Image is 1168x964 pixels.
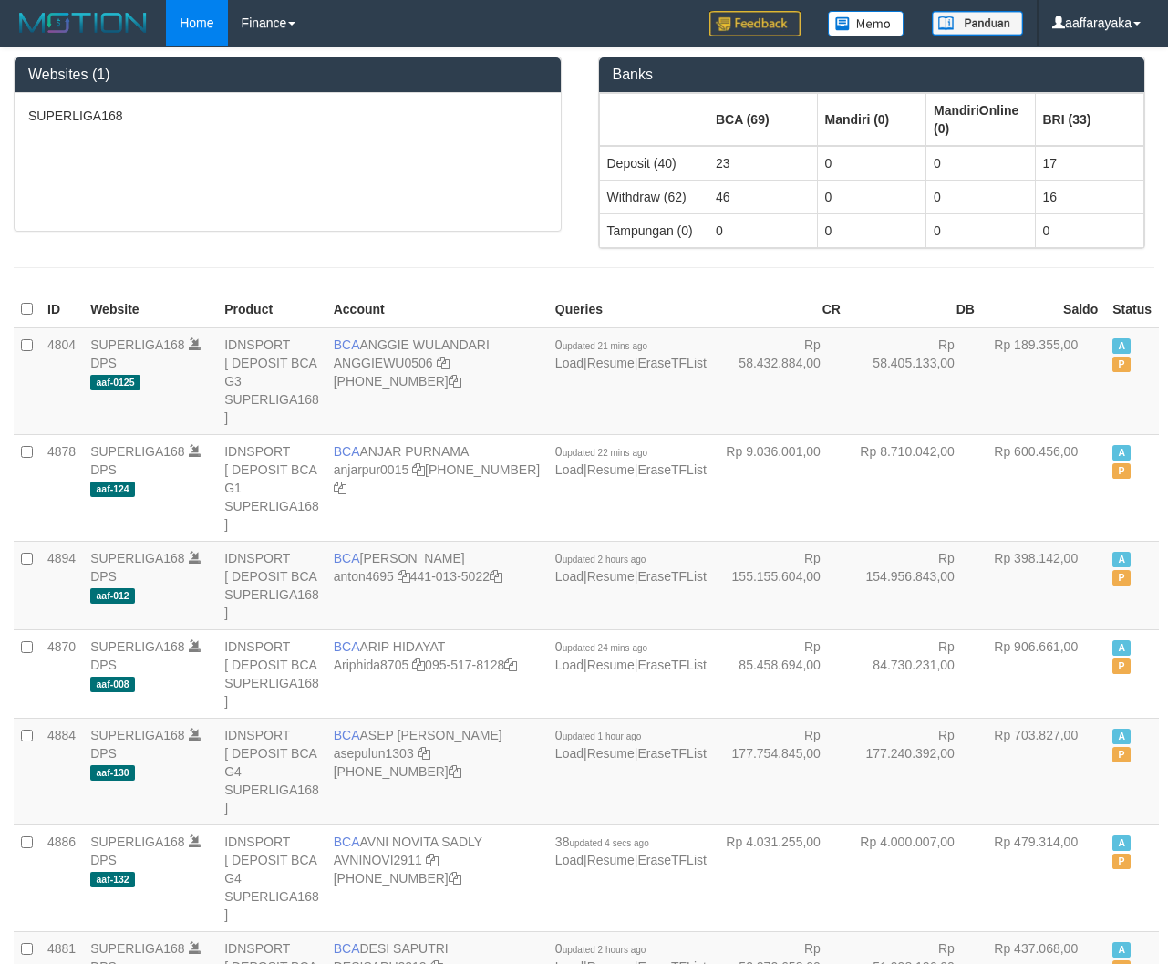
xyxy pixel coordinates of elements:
[1035,146,1144,181] td: 17
[1112,747,1131,762] span: Paused
[334,746,414,761] a: asepulun1303
[83,327,217,435] td: DPS
[714,434,848,541] td: Rp 9.036.001,00
[555,746,584,761] a: Load
[426,853,439,867] a: Copy AVNINOVI2911 to clipboard
[90,588,135,604] span: aaf-012
[40,718,83,824] td: 4884
[555,834,649,849] span: 38
[555,356,584,370] a: Load
[449,764,461,779] a: Copy 4062281875 to clipboard
[40,327,83,435] td: 4804
[1035,180,1144,213] td: 16
[334,658,409,672] a: Ariphida8705
[555,941,646,956] span: 0
[637,462,706,477] a: EraseTFList
[326,434,548,541] td: ANJAR PURNAMA [PHONE_NUMBER]
[334,551,360,565] span: BCA
[449,871,461,886] a: Copy 4062280135 to clipboard
[90,941,185,956] a: SUPERLIGA168
[637,356,706,370] a: EraseTFList
[714,824,848,931] td: Rp 4.031.255,00
[613,67,1132,83] h3: Banks
[334,462,409,477] a: anjarpur0015
[1112,338,1131,354] span: Active
[1112,640,1131,656] span: Active
[555,337,707,370] span: | |
[83,541,217,629] td: DPS
[398,569,410,584] a: Copy anton4695 to clipboard
[714,541,848,629] td: Rp 155.155.604,00
[708,146,818,181] td: 23
[599,180,708,213] td: Withdraw (62)
[1112,357,1131,372] span: Paused
[83,718,217,824] td: DPS
[563,555,646,565] span: updated 2 hours ago
[555,728,642,742] span: 0
[587,658,635,672] a: Resume
[637,658,706,672] a: EraseTFList
[555,551,646,565] span: 0
[563,643,647,653] span: updated 24 mins ago
[982,434,1105,541] td: Rp 600.456,00
[40,824,83,931] td: 4886
[817,146,926,181] td: 0
[599,146,708,181] td: Deposit (40)
[555,337,647,352] span: 0
[412,658,425,672] a: Copy Ariphida8705 to clipboard
[326,824,548,931] td: AVNI NOVITA SADLY [PHONE_NUMBER]
[555,728,707,761] span: | |
[848,541,982,629] td: Rp 154.956.843,00
[563,945,646,955] span: updated 2 hours ago
[587,569,635,584] a: Resume
[418,746,430,761] a: Copy asepulun1303 to clipboard
[326,327,548,435] td: ANGGIE WULANDARI [PHONE_NUMBER]
[326,292,548,327] th: Account
[587,462,635,477] a: Resume
[555,444,707,477] span: | |
[326,629,548,718] td: ARIP HIDAYAT 095-517-8128
[1112,729,1131,744] span: Active
[437,356,450,370] a: Copy ANGGIEWU0506 to clipboard
[848,824,982,931] td: Rp 4.000.007,00
[90,551,185,565] a: SUPERLIGA168
[599,93,708,146] th: Group: activate to sort column ascending
[217,629,326,718] td: IDNSPORT [ DEPOSIT BCA SUPERLIGA168 ]
[90,765,135,781] span: aaf-130
[817,180,926,213] td: 0
[326,541,548,629] td: [PERSON_NAME] 441-013-5022
[587,746,635,761] a: Resume
[334,337,360,352] span: BCA
[555,834,707,867] span: | |
[1035,213,1144,247] td: 0
[217,541,326,629] td: IDNSPORT [ DEPOSIT BCA SUPERLIGA168 ]
[40,434,83,541] td: 4878
[217,824,326,931] td: IDNSPORT [ DEPOSIT BCA G4 SUPERLIGA168 ]
[490,569,502,584] a: Copy 4410135022 to clipboard
[708,213,818,247] td: 0
[848,327,982,435] td: Rp 58.405.133,00
[587,853,635,867] a: Resume
[555,639,707,672] span: | |
[714,327,848,435] td: Rp 58.432.884,00
[90,444,185,459] a: SUPERLIGA168
[848,629,982,718] td: Rp 84.730.231,00
[334,639,360,654] span: BCA
[90,375,140,390] span: aaf-0125
[504,658,517,672] a: Copy 0955178128 to clipboard
[14,9,152,36] img: MOTION_logo.png
[555,444,647,459] span: 0
[28,107,547,125] p: SUPERLIGA168
[714,629,848,718] td: Rp 85.458.694,00
[569,838,648,848] span: updated 4 secs ago
[1105,292,1159,327] th: Status
[326,718,548,824] td: ASEP [PERSON_NAME] [PHONE_NUMBER]
[83,434,217,541] td: DPS
[926,93,1036,146] th: Group: activate to sort column ascending
[708,93,818,146] th: Group: activate to sort column ascending
[982,292,1105,327] th: Saldo
[449,374,461,389] a: Copy 4062213373 to clipboard
[90,337,185,352] a: SUPERLIGA168
[555,658,584,672] a: Load
[40,629,83,718] td: 4870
